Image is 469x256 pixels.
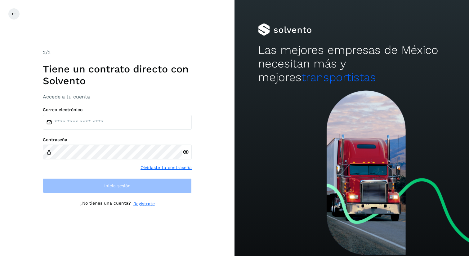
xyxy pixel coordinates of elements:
[43,107,192,112] label: Correo electrónico
[43,137,192,142] label: Contraseña
[43,94,192,100] h3: Accede a tu cuenta
[104,184,131,188] span: Inicia sesión
[43,178,192,193] button: Inicia sesión
[258,43,446,85] h2: Las mejores empresas de México necesitan más y mejores
[133,201,155,207] a: Regístrate
[43,50,46,55] span: 2
[43,49,192,56] div: /2
[43,63,192,87] h1: Tiene un contrato directo con Solvento
[80,201,131,207] p: ¿No tienes una cuenta?
[301,71,376,84] span: transportistas
[141,164,192,171] a: Olvidaste tu contraseña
